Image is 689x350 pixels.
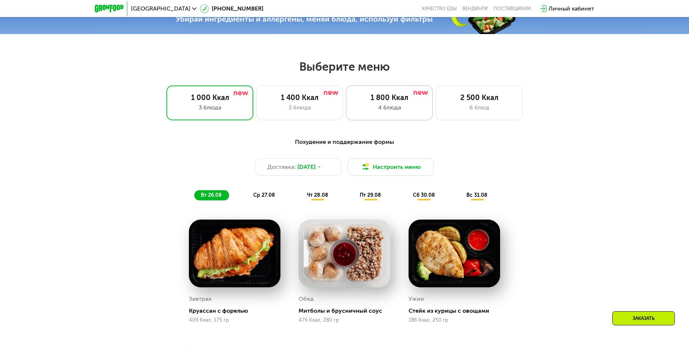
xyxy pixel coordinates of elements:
div: 3 блюда [174,103,246,112]
button: Настроить меню [347,158,434,176]
div: 1 800 Ккал [354,93,425,102]
div: Ужин [409,293,424,304]
div: Стейк из курицы с овощами [409,307,506,314]
div: Завтрак [189,293,212,304]
div: 4 блюда [354,103,425,112]
div: Митболы и брусничный соус [299,307,396,314]
div: 1 400 Ккал [264,93,335,102]
div: 476 Ккал, 280 гр [299,317,390,323]
h2: Выберите меню [23,59,666,74]
span: вт 26.08 [201,192,222,198]
span: [DATE] [297,163,316,171]
div: 186 Ккал, 250 гр [409,317,500,323]
span: пт 29.08 [360,192,381,198]
div: поставщикам [494,6,531,12]
div: Круассан с форелью [189,307,286,314]
div: Заказать [612,311,675,325]
span: вс 31.08 [466,192,487,198]
div: 409 Ккал, 175 гр [189,317,280,323]
div: Похудение и поддержание формы [130,138,559,147]
a: Качество еды [422,6,457,12]
div: 6 блюд [443,103,515,112]
a: [PHONE_NUMBER] [200,4,263,13]
span: Доставка: [267,163,296,171]
div: 1 000 Ккал [174,93,246,102]
div: 2 500 Ккал [443,93,515,102]
div: Личный кабинет [549,4,594,13]
div: 3 блюда [264,103,335,112]
span: [GEOGRAPHIC_DATA] [131,6,190,12]
span: ср 27.08 [253,192,275,198]
div: Обед [299,293,314,304]
span: чт 28.08 [307,192,328,198]
span: сб 30.08 [413,192,435,198]
a: Вендинги [462,6,488,12]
